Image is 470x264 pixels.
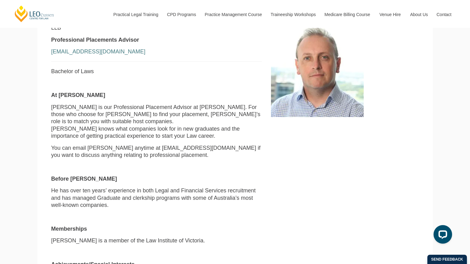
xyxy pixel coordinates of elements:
strong: Before [PERSON_NAME] [51,176,117,182]
iframe: LiveChat chat widget [429,223,455,249]
a: Venue Hire [375,1,405,28]
a: [EMAIL_ADDRESS][DOMAIN_NAME] [51,48,146,55]
a: Medicare Billing Course [320,1,375,28]
a: Traineeship Workshops [266,1,320,28]
a: About Us [405,1,432,28]
strong: Memberships [51,226,87,232]
a: Contact [432,1,456,28]
a: Practice Management Course [200,1,266,28]
a: Practical Legal Training [109,1,163,28]
a: [PERSON_NAME] Centre for Law [14,5,55,23]
strong: At [PERSON_NAME] [51,92,105,98]
p: Bachelor of Laws [51,68,262,75]
p: He has over ten years’ experience in both Legal and Financial Services recruitment and has manage... [51,187,262,209]
p: [PERSON_NAME] is a member of the Law Institute of Victoria. [51,237,262,244]
p: You can email [PERSON_NAME] anytime at [EMAIL_ADDRESS][DOMAIN_NAME] if you want to discuss anythi... [51,145,262,159]
strong: Professional Placements Advisor [51,37,139,43]
a: CPD Programs [162,1,200,28]
p: [PERSON_NAME] is our Professional Placement Advisor at [PERSON_NAME]. For those who choose for [P... [51,104,262,140]
p: LLB [51,24,262,31]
